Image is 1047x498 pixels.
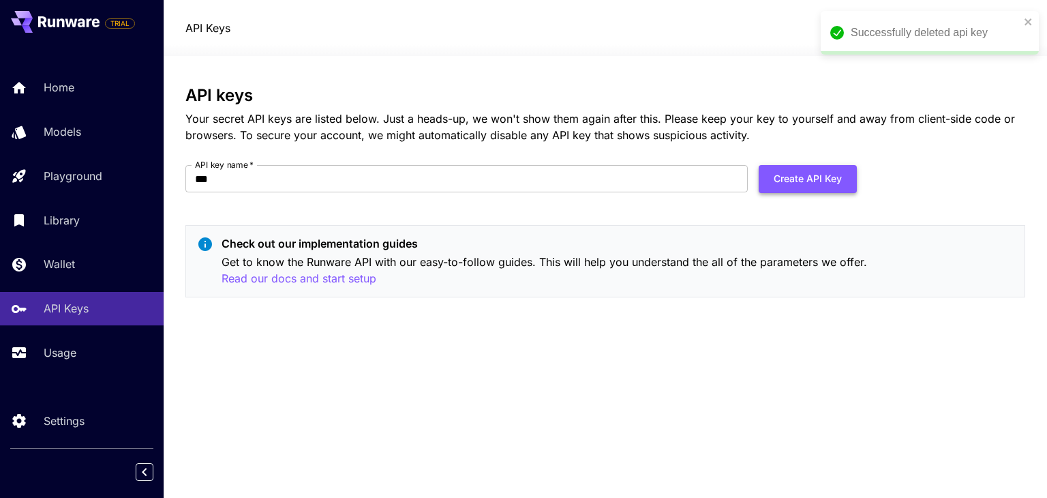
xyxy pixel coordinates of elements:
p: Wallet [44,256,75,272]
p: Home [44,79,74,96]
button: Collapse sidebar [136,463,153,481]
p: API Keys [44,300,89,317]
button: Create API Key [759,165,857,193]
button: Read our docs and start setup [222,270,376,287]
p: Library [44,212,80,229]
a: API Keys [185,20,230,36]
p: Models [44,123,81,140]
p: Playground [44,168,102,184]
p: Your secret API keys are listed below. Just a heads-up, we won't show them again after this. Plea... [185,111,1025,143]
h3: API keys [185,86,1025,105]
span: Add your payment card to enable full platform functionality. [105,15,135,31]
p: Check out our implementation guides [222,235,1013,252]
p: Get to know the Runware API with our easy-to-follow guides. This will help you understand the all... [222,254,1013,287]
p: Usage [44,345,76,361]
span: TRIAL [106,18,134,29]
label: API key name [195,159,254,171]
p: Settings [44,413,85,429]
button: close [1024,16,1033,27]
div: Collapse sidebar [146,460,164,484]
nav: breadcrumb [185,20,230,36]
div: Successfully deleted api key [851,25,1020,41]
